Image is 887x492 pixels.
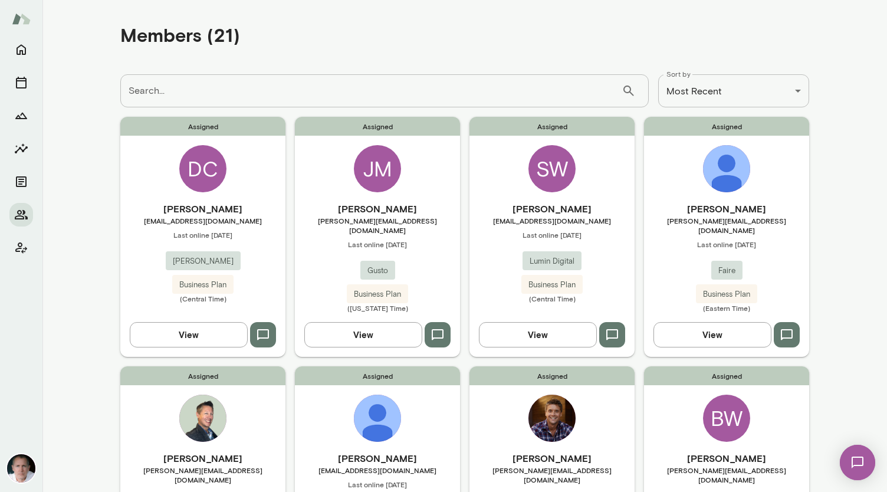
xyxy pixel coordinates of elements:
[120,24,240,46] h4: Members (21)
[9,71,33,94] button: Sessions
[295,465,460,475] span: [EMAIL_ADDRESS][DOMAIN_NAME]
[360,265,395,277] span: Gusto
[469,230,635,240] span: Last online [DATE]
[295,216,460,235] span: [PERSON_NAME][EMAIL_ADDRESS][DOMAIN_NAME]
[528,145,576,192] div: SW
[469,451,635,465] h6: [PERSON_NAME]
[295,117,460,136] span: Assigned
[120,202,285,216] h6: [PERSON_NAME]
[179,395,226,442] img: Brian Lawrence
[120,216,285,225] span: [EMAIL_ADDRESS][DOMAIN_NAME]
[658,74,809,107] div: Most Recent
[703,395,750,442] div: BW
[696,288,757,300] span: Business Plan
[179,145,226,192] div: DC
[295,366,460,385] span: Assigned
[166,255,241,267] span: [PERSON_NAME]
[666,69,691,79] label: Sort by
[644,202,809,216] h6: [PERSON_NAME]
[653,322,771,347] button: View
[479,322,597,347] button: View
[644,303,809,313] span: (Eastern Time)
[644,240,809,249] span: Last online [DATE]
[9,104,33,127] button: Growth Plan
[469,216,635,225] span: [EMAIL_ADDRESS][DOMAIN_NAME]
[644,117,809,136] span: Assigned
[7,454,35,483] img: Mike Lane
[644,451,809,465] h6: [PERSON_NAME]
[9,236,33,260] button: Client app
[644,216,809,235] span: [PERSON_NAME][EMAIL_ADDRESS][DOMAIN_NAME]
[9,203,33,227] button: Members
[295,451,460,465] h6: [PERSON_NAME]
[9,137,33,160] button: Insights
[120,117,285,136] span: Assigned
[469,117,635,136] span: Assigned
[644,465,809,484] span: [PERSON_NAME][EMAIL_ADDRESS][DOMAIN_NAME]
[354,395,401,442] img: Dan Kenger
[347,288,408,300] span: Business Plan
[9,170,33,193] button: Documents
[469,465,635,484] span: [PERSON_NAME][EMAIL_ADDRESS][DOMAIN_NAME]
[354,145,401,192] div: JM
[120,230,285,240] span: Last online [DATE]
[469,294,635,303] span: (Central Time)
[644,366,809,385] span: Assigned
[469,366,635,385] span: Assigned
[120,465,285,484] span: [PERSON_NAME][EMAIL_ADDRESS][DOMAIN_NAME]
[120,294,285,303] span: (Central Time)
[521,279,583,291] span: Business Plan
[120,451,285,465] h6: [PERSON_NAME]
[172,279,234,291] span: Business Plan
[295,480,460,489] span: Last online [DATE]
[295,240,460,249] span: Last online [DATE]
[304,322,422,347] button: View
[469,202,635,216] h6: [PERSON_NAME]
[523,255,582,267] span: Lumin Digital
[528,395,576,442] img: Ryan Shank
[120,366,285,385] span: Assigned
[703,145,750,192] img: Jessica Karle
[9,38,33,61] button: Home
[711,265,743,277] span: Faire
[130,322,248,347] button: View
[12,8,31,30] img: Mento
[295,303,460,313] span: ([US_STATE] Time)
[295,202,460,216] h6: [PERSON_NAME]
